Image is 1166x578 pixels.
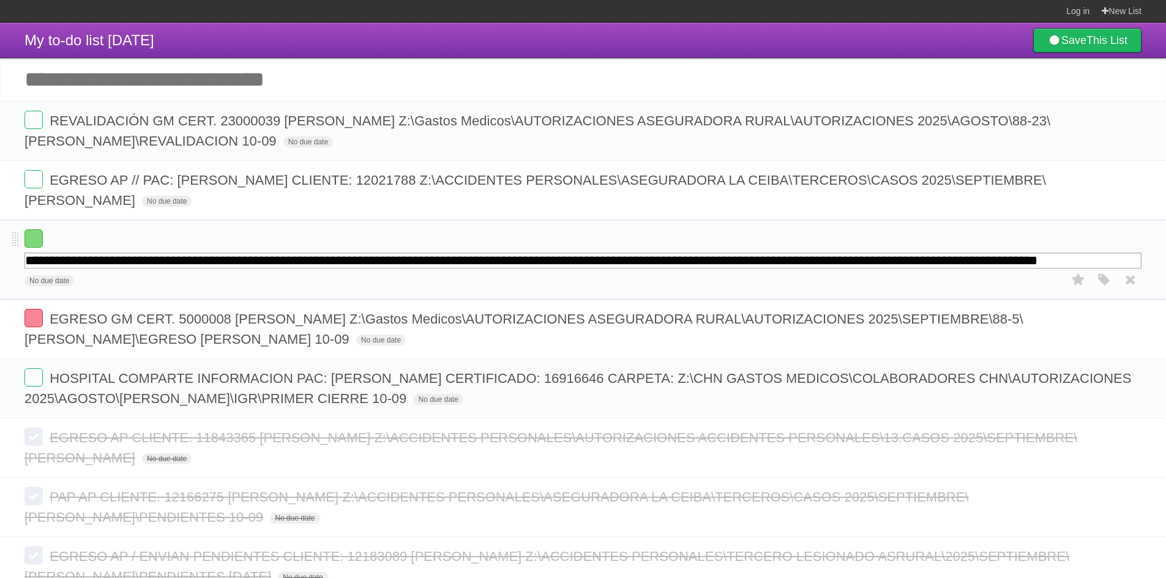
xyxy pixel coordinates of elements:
[1086,34,1127,46] b: This List
[413,394,463,405] span: No due date
[24,229,43,248] label: Done
[356,335,406,346] span: No due date
[24,111,43,129] label: Done
[283,136,333,147] span: No due date
[24,546,43,565] label: Done
[24,430,1077,465] span: EGRESO AP CLIENTE. 11843365 [PERSON_NAME] Z:\ACCIDENTES PERSONALES\AUTORIZACIONES ACCIDENTES PERS...
[24,371,1131,406] span: HOSPITAL COMPARTE INFORMACION PAC: [PERSON_NAME] CERTIFICADO: 16916646 CARPETA: Z:\CHN GASTOS MED...
[24,368,43,387] label: Done
[24,113,1050,149] span: REVALIDACIÓN GM CERT. 23000039 [PERSON_NAME] Z:\Gastos Medicos\AUTORIZACIONES ASEGURADORA RURAL\A...
[24,309,43,327] label: Done
[142,453,192,464] span: No due date
[142,196,192,207] span: No due date
[24,32,154,48] span: My to-do list [DATE]
[1033,28,1142,53] a: SaveThis List
[270,513,320,524] span: No due date
[24,489,969,525] span: PAP AP CLIENTE. 12166275 [PERSON_NAME] Z:\ACCIDENTES PERSONALES\ASEGURADORA LA CEIBA\TERCEROS\CAS...
[24,311,1023,347] span: EGRESO GM CERT. 5000008 [PERSON_NAME] Z:\Gastos Medicos\AUTORIZACIONES ASEGURADORA RURAL\AUTORIZA...
[24,487,43,505] label: Done
[1067,270,1090,290] label: Star task
[24,428,43,446] label: Done
[24,170,43,188] label: Done
[24,172,1046,208] span: EGRESO AP // PAC: [PERSON_NAME] CLIENTE: 12021788 Z:\ACCIDENTES PERSONALES\ASEGURADORA LA CEIBA\T...
[24,275,74,286] span: No due date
